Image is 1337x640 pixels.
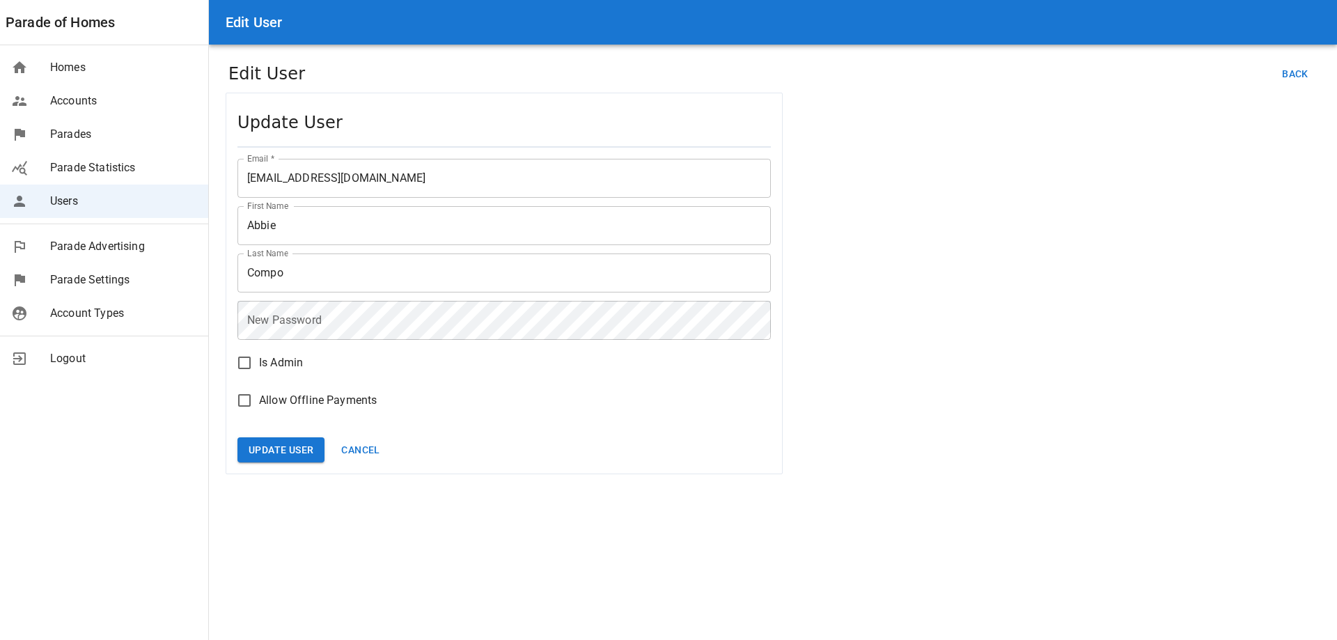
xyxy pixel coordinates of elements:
[50,238,197,255] span: Parade Advertising
[50,159,197,176] span: Parade Statistics
[228,61,305,86] h1: Edit User
[50,93,197,109] span: Accounts
[50,59,197,76] span: Homes
[259,354,303,371] span: Is Admin
[247,200,288,212] label: First Name
[50,193,197,210] span: Users
[50,305,197,322] span: Account Types
[336,442,385,455] a: Cancel
[1273,61,1318,87] button: Back
[50,126,197,143] span: Parades
[259,392,377,409] span: Allow Offline Payments
[247,153,274,164] label: Email *
[50,272,197,288] span: Parade Settings
[237,110,771,135] h3: Update User
[247,247,288,259] label: Last Name
[226,11,282,33] h6: Edit User
[6,11,115,33] a: Parade of Homes
[237,437,325,463] button: Update User
[336,437,385,463] button: Cancel
[50,350,197,367] span: Logout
